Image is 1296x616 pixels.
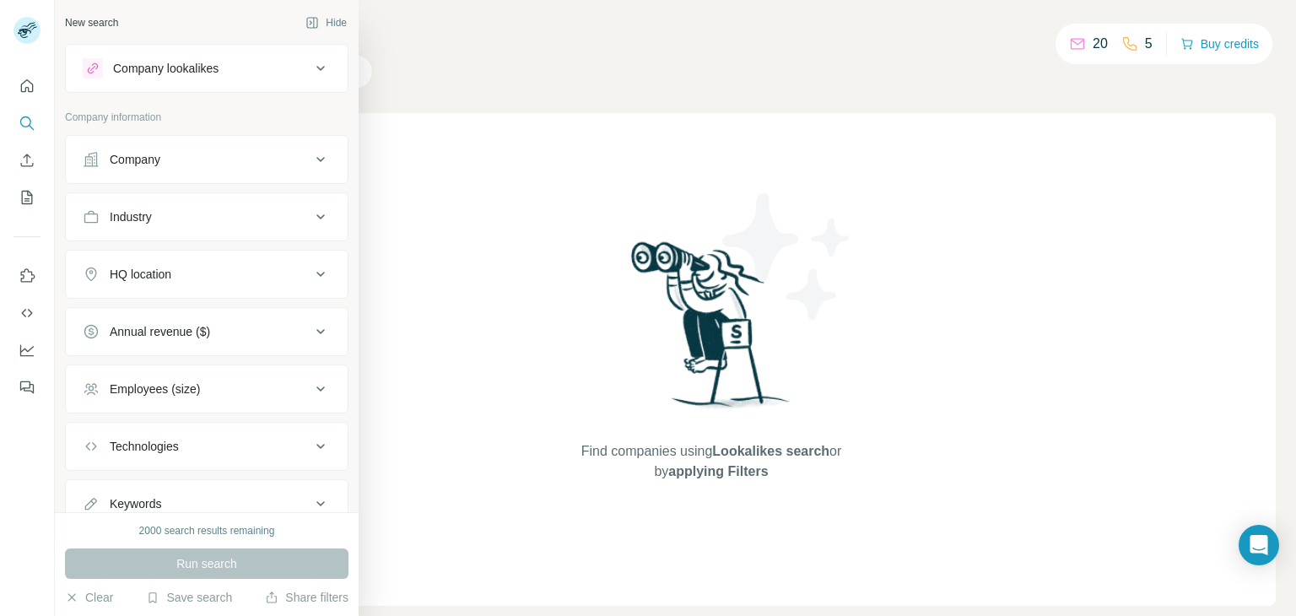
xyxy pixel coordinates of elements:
[13,298,40,328] button: Use Surfe API
[265,589,348,606] button: Share filters
[13,145,40,176] button: Enrich CSV
[13,372,40,403] button: Feedback
[294,10,359,35] button: Hide
[110,381,200,397] div: Employees (size)
[1180,32,1259,56] button: Buy credits
[13,182,40,213] button: My lists
[110,438,179,455] div: Technologies
[13,108,40,138] button: Search
[66,254,348,294] button: HQ location
[66,311,348,352] button: Annual revenue ($)
[65,110,348,125] p: Company information
[65,589,113,606] button: Clear
[147,20,1276,44] h4: Search
[110,151,160,168] div: Company
[624,237,799,425] img: Surfe Illustration - Woman searching with binoculars
[1239,525,1279,565] div: Open Intercom Messenger
[13,261,40,291] button: Use Surfe on LinkedIn
[66,426,348,467] button: Technologies
[110,323,210,340] div: Annual revenue ($)
[576,441,846,482] span: Find companies using or by
[110,266,171,283] div: HQ location
[66,197,348,237] button: Industry
[113,60,219,77] div: Company lookalikes
[1145,34,1153,54] p: 5
[712,444,829,458] span: Lookalikes search
[66,48,348,89] button: Company lookalikes
[66,139,348,180] button: Company
[139,523,275,538] div: 2000 search results remaining
[146,589,232,606] button: Save search
[66,484,348,524] button: Keywords
[13,71,40,101] button: Quick start
[711,181,863,332] img: Surfe Illustration - Stars
[66,369,348,409] button: Employees (size)
[1093,34,1108,54] p: 20
[110,208,152,225] div: Industry
[110,495,161,512] div: Keywords
[13,335,40,365] button: Dashboard
[65,15,118,30] div: New search
[668,464,768,478] span: applying Filters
